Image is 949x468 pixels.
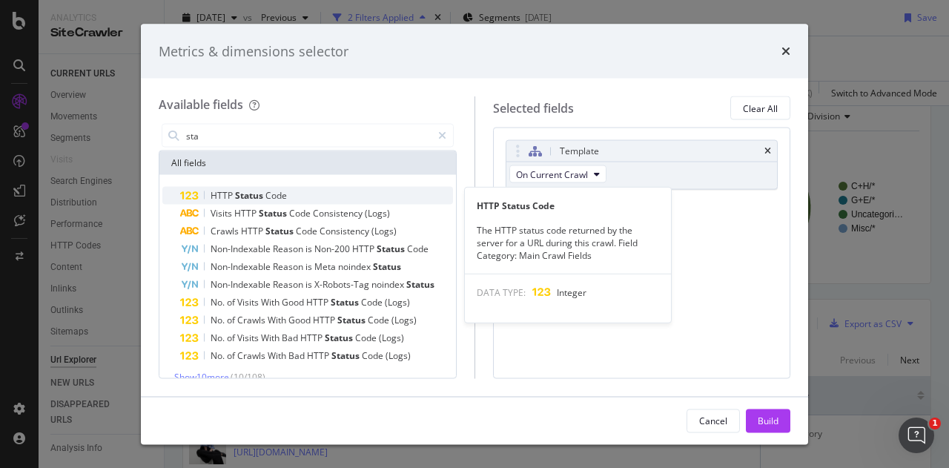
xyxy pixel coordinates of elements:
div: Selected fields [493,99,574,116]
button: Cancel [687,409,740,432]
div: HTTP Status Code [465,199,671,211]
span: of [227,349,237,362]
span: Good [282,296,306,309]
div: Template [560,144,599,159]
span: Code [362,349,386,362]
span: Status [265,225,296,237]
span: of [227,332,237,344]
span: noindex [338,260,373,273]
span: Status [259,207,289,220]
span: Non-Indexable [211,243,273,255]
span: Code [368,314,391,326]
span: ( 10 / 108 ) [231,371,265,383]
span: On Current Crawl [516,168,588,180]
span: X-Robots-Tag [314,278,371,291]
span: noindex [371,278,406,291]
span: Code [407,243,429,255]
span: Reason [273,278,305,291]
span: Bad [288,349,307,362]
div: Cancel [699,414,727,426]
span: Crawls [211,225,241,237]
span: Status [337,314,368,326]
span: Code [265,189,287,202]
span: No. [211,332,227,344]
span: Visits [211,207,234,220]
span: Status [325,332,355,344]
span: With [268,349,288,362]
span: No. [211,296,227,309]
span: Visits [237,296,261,309]
span: 1 [929,418,941,429]
span: Status [331,349,362,362]
div: Clear All [743,102,778,114]
span: DATA TYPE: [477,286,526,299]
div: modal [141,24,808,444]
span: Good [288,314,313,326]
button: Build [746,409,790,432]
span: With [268,314,288,326]
span: Reason [273,243,305,255]
button: On Current Crawl [509,165,606,183]
span: Non-200 [314,243,352,255]
span: Code [296,225,320,237]
span: Code [289,207,313,220]
span: of [227,296,237,309]
div: TemplatetimesOn Current Crawl [506,140,778,190]
span: HTTP [211,189,235,202]
div: Available fields [159,96,243,113]
div: All fields [159,151,456,175]
span: is [305,278,314,291]
span: Bad [282,332,300,344]
span: Status [331,296,361,309]
span: Consistency [313,207,365,220]
span: Status [235,189,265,202]
span: HTTP [307,349,331,362]
span: Status [373,260,401,273]
span: HTTP [300,332,325,344]
span: No. [211,349,227,362]
span: Code [361,296,385,309]
span: With [261,296,282,309]
span: is [305,260,314,273]
span: No. [211,314,227,326]
span: (Logs) [379,332,404,344]
span: Code [355,332,379,344]
div: Metrics & dimensions selector [159,42,348,61]
div: times [764,147,771,156]
span: Meta [314,260,338,273]
span: is [305,243,314,255]
span: Non-Indexable [211,260,273,273]
span: (Logs) [365,207,390,220]
span: Reason [273,260,305,273]
span: Non-Indexable [211,278,273,291]
div: times [781,42,790,61]
div: Build [758,414,778,426]
span: Integer [557,286,586,299]
input: Search by field name [185,125,431,147]
span: Crawls [237,314,268,326]
span: (Logs) [371,225,397,237]
iframe: Intercom live chat [899,418,934,453]
span: HTTP [313,314,337,326]
div: The HTTP status code returned by the server for a URL during this crawl. Field Category: Main Cra... [465,223,671,261]
span: Consistency [320,225,371,237]
button: Clear All [730,96,790,120]
span: Status [377,243,407,255]
span: Visits [237,332,261,344]
span: Show 10 more [174,371,229,383]
span: HTTP [306,296,331,309]
span: HTTP [234,207,259,220]
span: (Logs) [386,349,411,362]
span: HTTP [352,243,377,255]
span: HTTP [241,225,265,237]
span: Crawls [237,349,268,362]
span: (Logs) [385,296,410,309]
span: Status [406,278,434,291]
span: (Logs) [391,314,417,326]
span: With [261,332,282,344]
span: of [227,314,237,326]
